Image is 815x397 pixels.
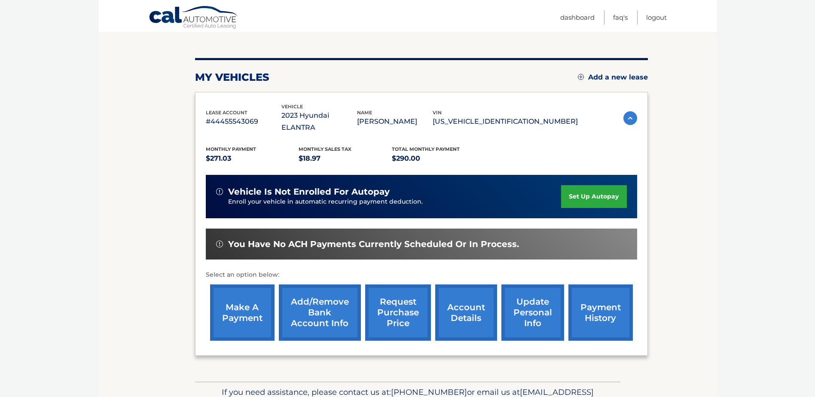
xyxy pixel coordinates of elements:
[435,284,497,341] a: account details
[433,116,578,128] p: [US_VEHICLE_IDENTIFICATION_NUMBER]
[281,110,357,134] p: 2023 Hyundai ELANTRA
[646,10,667,24] a: Logout
[210,284,275,341] a: make a payment
[392,146,460,152] span: Total Monthly Payment
[281,104,303,110] span: vehicle
[228,197,562,207] p: Enroll your vehicle in automatic recurring payment deduction.
[149,6,239,31] a: Cal Automotive
[299,146,351,152] span: Monthly sales Tax
[391,387,467,397] span: [PHONE_NUMBER]
[560,10,595,24] a: Dashboard
[206,153,299,165] p: $271.03
[365,284,431,341] a: request purchase price
[228,239,519,250] span: You have no ACH payments currently scheduled or in process.
[613,10,628,24] a: FAQ's
[216,188,223,195] img: alert-white.svg
[195,71,269,84] h2: my vehicles
[206,116,281,128] p: #44455543069
[568,284,633,341] a: payment history
[206,110,247,116] span: lease account
[561,185,626,208] a: set up autopay
[216,241,223,247] img: alert-white.svg
[578,73,648,82] a: Add a new lease
[392,153,485,165] p: $290.00
[433,110,442,116] span: vin
[206,146,256,152] span: Monthly Payment
[623,111,637,125] img: accordion-active.svg
[357,116,433,128] p: [PERSON_NAME]
[357,110,372,116] span: name
[578,74,584,80] img: add.svg
[501,284,564,341] a: update personal info
[206,270,637,280] p: Select an option below:
[299,153,392,165] p: $18.97
[279,284,361,341] a: Add/Remove bank account info
[228,186,390,197] span: vehicle is not enrolled for autopay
